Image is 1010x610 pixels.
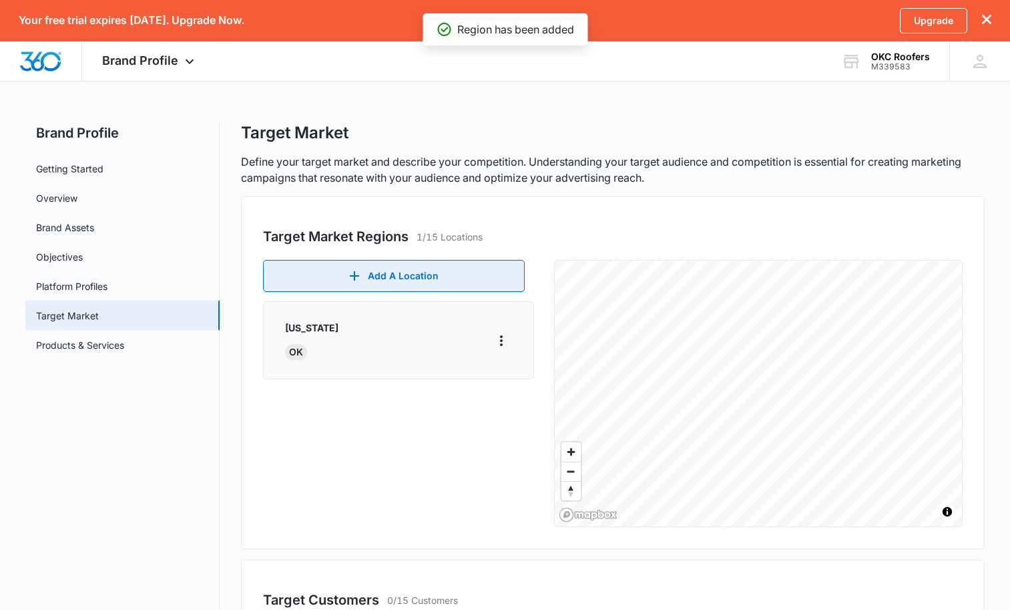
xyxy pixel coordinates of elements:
button: More [491,330,512,351]
button: Reset bearing to north [561,481,581,500]
div: OK [285,344,307,360]
h3: Target Customers [263,590,379,610]
p: 1/15 Locations [417,230,483,244]
h3: Target Market Regions [263,226,409,247]
p: [US_STATE] [285,321,338,335]
button: dismiss this dialog [982,14,991,27]
p: Your free trial expires [DATE]. Upgrade Now. [19,14,244,27]
a: Getting Started [36,162,103,176]
h2: Brand Profile [25,123,220,143]
a: Objectives [36,250,83,264]
a: Brand Assets [36,220,94,235]
a: Platform Profiles [36,279,107,293]
button: Zoom in [561,442,581,462]
p: 0/15 Customers [387,593,458,607]
h1: Target Market [241,123,348,143]
a: Upgrade [900,8,967,33]
div: Brand Profile [82,41,218,81]
a: Target Market [36,309,99,323]
span: Toggle attribution [943,504,951,519]
a: Mapbox homepage [559,507,617,522]
a: Overview [36,191,77,205]
p: Define your target market and describe your competition. Understanding your target audience and c... [241,154,985,186]
p: Region has been added [457,21,574,37]
canvas: Map [555,261,962,526]
button: Toggle attribution [939,504,955,520]
div: account name [871,51,930,62]
button: Add A Location [263,260,525,292]
a: Products & Services [36,338,124,352]
span: Brand Profile [102,53,178,67]
span: Zoom out [561,462,581,481]
button: Zoom out [561,462,581,481]
div: account id [871,62,930,71]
